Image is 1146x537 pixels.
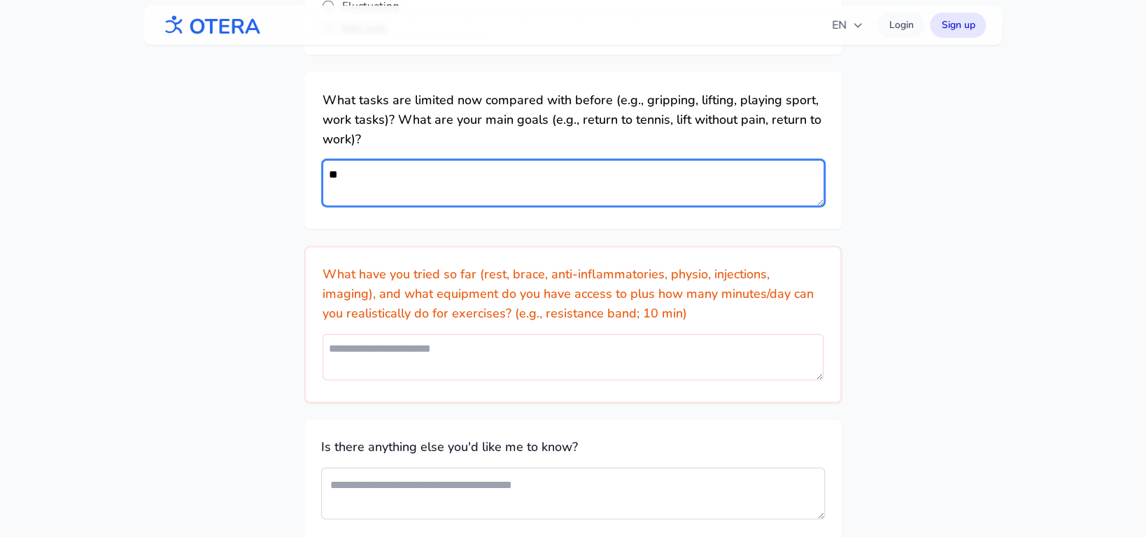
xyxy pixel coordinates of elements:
[323,90,823,149] h2: What tasks are limited now compared with before (e.g., gripping, lifting, playing sport, work tas...
[832,17,863,34] span: EN
[877,13,924,38] a: Login
[160,10,261,41] img: OTERA logo
[323,264,823,323] h2: What have you tried so far (rest, brace, anti-inflammatories, physio, injections, imaging), and w...
[321,437,825,457] h2: Is there anything else you'd like me to know?
[930,13,986,38] a: Sign up
[823,11,872,39] button: EN
[323,1,334,12] input: Fluctuating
